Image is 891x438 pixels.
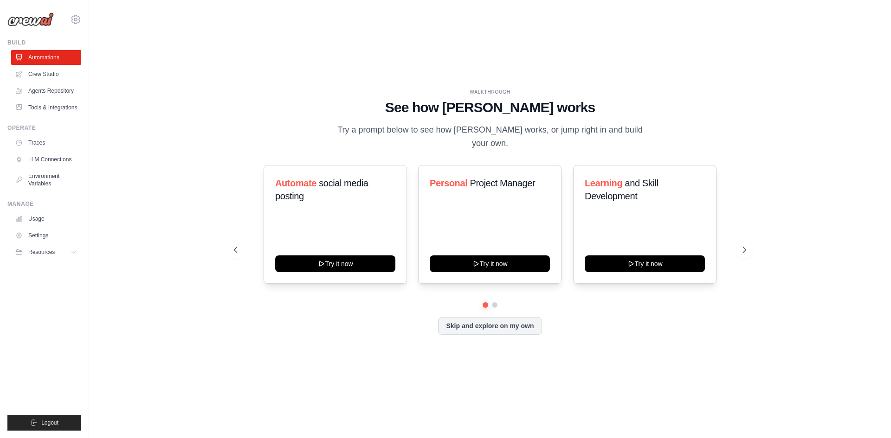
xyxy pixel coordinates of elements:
a: Crew Studio [11,67,81,82]
a: Traces [11,135,81,150]
span: Automate [275,178,316,188]
button: Resources [11,245,81,260]
button: Try it now [430,255,550,272]
span: Personal [430,178,467,188]
button: Logout [7,415,81,431]
p: Try a prompt below to see how [PERSON_NAME] works, or jump right in and build your own. [334,123,646,151]
a: Settings [11,228,81,243]
button: Try it now [275,255,395,272]
span: and Skill Development [585,178,658,201]
div: Manage [7,200,81,208]
a: Agents Repository [11,83,81,98]
div: WALKTHROUGH [234,89,746,95]
div: Build [7,39,81,46]
span: Learning [585,178,622,188]
a: LLM Connections [11,152,81,167]
a: Environment Variables [11,169,81,191]
a: Automations [11,50,81,65]
span: Resources [28,248,55,256]
button: Try it now [585,255,705,272]
button: Skip and explore on my own [438,317,542,335]
h1: See how [PERSON_NAME] works [234,99,746,116]
a: Tools & Integrations [11,100,81,115]
div: Operate [7,124,81,132]
img: Logo [7,13,54,26]
span: Logout [41,419,58,426]
a: Usage [11,211,81,226]
span: Project Manager [470,178,536,188]
span: social media posting [275,178,368,201]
